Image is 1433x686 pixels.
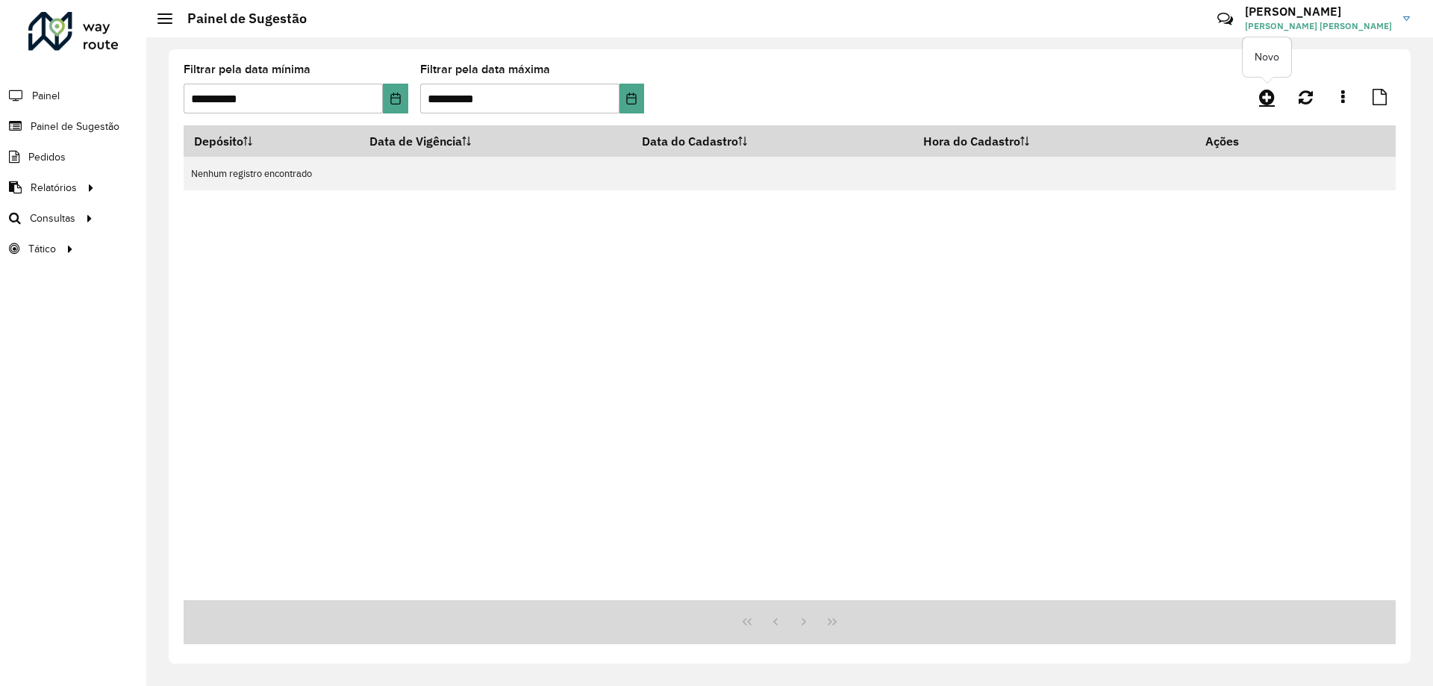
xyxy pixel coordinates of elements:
[619,84,644,113] button: Choose Date
[383,84,408,113] button: Choose Date
[184,125,360,157] th: Depósito
[31,119,119,134] span: Painel de Sugestão
[184,60,310,78] label: Filtrar pela data mínima
[28,241,56,257] span: Tático
[1209,3,1241,35] a: Contato Rápido
[1195,125,1284,157] th: Ações
[184,157,1396,190] td: Nenhum registro encontrado
[632,125,913,157] th: Data do Cadastro
[31,180,77,196] span: Relatórios
[32,88,60,104] span: Painel
[913,125,1196,157] th: Hora do Cadastro
[1243,37,1291,77] div: Novo
[28,149,66,165] span: Pedidos
[1245,19,1392,33] span: [PERSON_NAME] [PERSON_NAME]
[172,10,307,27] h2: Painel de Sugestão
[1245,4,1392,19] h3: [PERSON_NAME]
[420,60,550,78] label: Filtrar pela data máxima
[360,125,632,157] th: Data de Vigência
[30,211,75,226] span: Consultas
